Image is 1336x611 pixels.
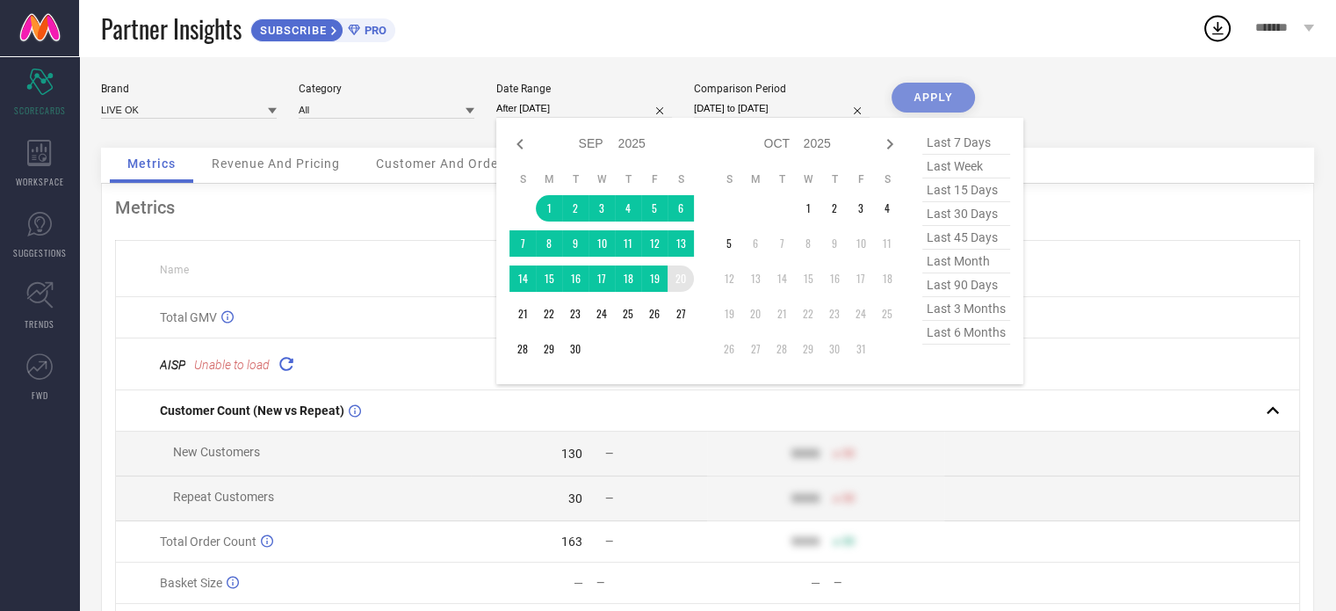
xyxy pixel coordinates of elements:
[795,230,821,257] td: Wed Oct 08 2025
[742,301,769,327] td: Mon Oct 20 2025
[562,336,589,362] td: Tue Sep 30 2025
[101,11,242,47] span: Partner Insights
[615,265,641,292] td: Thu Sep 18 2025
[668,195,694,222] td: Sat Sep 06 2025
[509,265,536,292] td: Sun Sep 14 2025
[795,336,821,362] td: Wed Oct 29 2025
[821,336,848,362] td: Thu Oct 30 2025
[376,156,510,171] span: Customer And Orders
[160,576,222,590] span: Basket Size
[791,535,820,549] div: 9999
[568,491,582,506] div: 30
[795,195,821,222] td: Wed Oct 01 2025
[668,301,694,327] td: Sat Sep 27 2025
[821,265,848,292] td: Thu Oct 16 2025
[589,230,615,257] td: Wed Sep 10 2025
[795,172,821,186] th: Wednesday
[194,358,270,372] span: Unable to load
[536,172,562,186] th: Monday
[641,230,668,257] td: Fri Sep 12 2025
[668,230,694,257] td: Sat Sep 13 2025
[536,195,562,222] td: Mon Sep 01 2025
[16,175,64,188] span: WORKSPACE
[821,301,848,327] td: Thu Oct 23 2025
[795,301,821,327] td: Wed Oct 22 2025
[509,230,536,257] td: Sun Sep 07 2025
[742,172,769,186] th: Monday
[716,172,742,186] th: Sunday
[769,265,795,292] td: Tue Oct 14 2025
[251,24,331,37] span: SUBSCRIBE
[589,172,615,186] th: Wednesday
[922,297,1010,321] span: last 3 months
[769,172,795,186] th: Tuesday
[509,172,536,186] th: Sunday
[274,352,299,376] div: Reload "AISP"
[769,230,795,257] td: Tue Oct 07 2025
[641,265,668,292] td: Fri Sep 19 2025
[716,336,742,362] td: Sun Oct 26 2025
[32,389,48,402] span: FWD
[641,301,668,327] td: Fri Sep 26 2025
[1202,12,1233,44] div: Open download list
[848,230,874,257] td: Fri Oct 10 2025
[509,301,536,327] td: Sun Sep 21 2025
[299,83,474,95] div: Category
[922,226,1010,250] span: last 45 days
[25,317,54,331] span: TRENDS
[615,195,641,222] td: Thu Sep 04 2025
[562,301,589,327] td: Tue Sep 23 2025
[127,156,176,171] span: Metrics
[922,155,1010,178] span: last week
[360,24,386,37] span: PRO
[922,273,1010,297] span: last 90 days
[605,535,613,548] span: —
[589,195,615,222] td: Wed Sep 03 2025
[821,195,848,222] td: Thu Oct 02 2025
[605,447,613,460] span: —
[250,14,395,42] a: SUBSCRIBEPRO
[509,134,531,155] div: Previous month
[922,202,1010,226] span: last 30 days
[160,358,185,372] span: AISP
[496,99,672,118] input: Select date range
[562,172,589,186] th: Tuesday
[14,104,66,117] span: SCORECARDS
[874,265,900,292] td: Sat Oct 18 2025
[641,195,668,222] td: Fri Sep 05 2025
[922,250,1010,273] span: last month
[922,178,1010,202] span: last 15 days
[795,265,821,292] td: Wed Oct 15 2025
[536,230,562,257] td: Mon Sep 08 2025
[212,156,340,171] span: Revenue And Pricing
[848,336,874,362] td: Fri Oct 31 2025
[742,230,769,257] td: Mon Oct 06 2025
[668,172,694,186] th: Saturday
[13,246,67,259] span: SUGGESTIONS
[536,336,562,362] td: Mon Sep 29 2025
[574,576,583,590] div: —
[874,230,900,257] td: Sat Oct 11 2025
[536,301,562,327] td: Mon Sep 22 2025
[496,83,672,95] div: Date Range
[791,447,820,461] div: 9999
[536,265,562,292] td: Mon Sep 15 2025
[716,230,742,257] td: Sun Oct 05 2025
[922,321,1010,345] span: last 6 months
[742,336,769,362] td: Mon Oct 27 2025
[561,447,582,461] div: 130
[842,492,855,505] span: 50
[615,301,641,327] td: Thu Sep 25 2025
[821,172,848,186] th: Thursday
[842,535,855,548] span: 50
[160,310,217,324] span: Total GMV
[694,83,870,95] div: Comparison Period
[160,535,256,549] span: Total Order Count
[589,301,615,327] td: Wed Sep 24 2025
[641,172,668,186] th: Friday
[874,172,900,186] th: Saturday
[848,172,874,186] th: Friday
[716,301,742,327] td: Sun Oct 19 2025
[596,577,706,589] div: —
[605,492,613,505] span: —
